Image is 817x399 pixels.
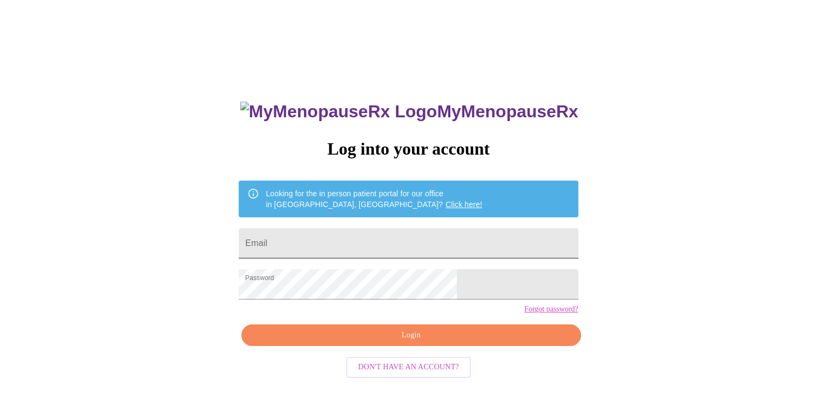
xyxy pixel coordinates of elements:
h3: Log into your account [239,139,578,159]
a: Click here! [445,200,482,209]
img: MyMenopauseRx Logo [240,102,437,122]
a: Don't have an account? [343,362,474,371]
button: Login [241,324,580,347]
span: Don't have an account? [358,361,459,374]
div: Looking for the in person patient portal for our office in [GEOGRAPHIC_DATA], [GEOGRAPHIC_DATA]? [266,184,482,214]
button: Don't have an account? [346,357,471,378]
span: Login [254,329,568,342]
a: Forgot password? [524,305,578,314]
h3: MyMenopauseRx [240,102,578,122]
